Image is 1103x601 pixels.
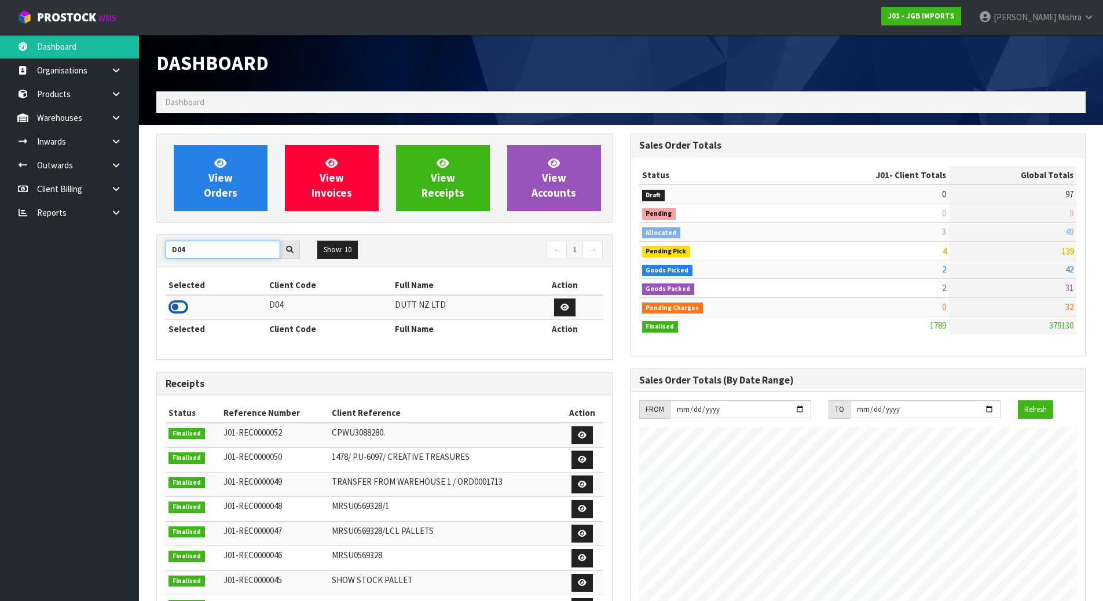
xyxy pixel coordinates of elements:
[639,166,785,185] th: Status
[166,276,266,294] th: Selected
[1065,226,1073,237] span: 49
[507,145,601,211] a: ViewAccounts
[949,166,1076,185] th: Global Totals
[1065,282,1073,293] span: 31
[266,320,392,338] th: Client Code
[642,265,693,276] span: Goods Picked
[642,208,676,220] span: Pending
[223,476,282,487] span: J01-REC0000049
[329,404,561,422] th: Client Reference
[888,11,955,21] strong: J01 - JGB IMPORTS
[642,321,679,333] span: Finalised
[166,404,221,422] th: Status
[223,427,282,438] span: J01-REC0000052
[168,452,205,464] span: Finalised
[642,246,691,257] span: Pending Pick
[17,10,32,24] img: cube-alt.png
[1065,264,1073,275] span: 42
[642,227,681,239] span: Allocated
[285,145,379,211] a: ViewInvoices
[942,189,946,200] span: 0
[422,156,464,200] span: View Receipts
[332,550,382,561] span: MRSU0569328
[223,525,282,536] span: J01-REC0000047
[223,500,282,511] span: J01-REC0000048
[165,97,204,108] span: Dashboard
[1058,12,1082,23] span: Mishra
[547,241,567,259] a: ←
[566,241,583,259] a: 1
[168,576,205,587] span: Finalised
[332,525,434,536] span: MRSU0569328/LCL PALLETS
[942,245,946,256] span: 4
[332,451,470,462] span: 1478/ PU-6097/ CREATIVE TREASURES
[942,301,946,312] span: 0
[930,320,946,331] span: 1789
[642,303,703,314] span: Pending Charges
[396,145,490,211] a: ViewReceipts
[881,7,961,25] a: J01 - JGB IMPORTS
[168,477,205,489] span: Finalised
[332,574,413,585] span: SHOW STOCK PALLET
[829,400,850,419] div: TO
[561,404,603,422] th: Action
[156,50,269,75] span: Dashboard
[1018,400,1053,419] button: Refresh
[1065,301,1073,312] span: 32
[994,12,1056,23] span: [PERSON_NAME]
[392,295,527,320] td: DUTT NZ LTD
[98,13,116,24] small: WMS
[876,169,889,180] span: J01
[223,451,282,462] span: J01-REC0000050
[223,550,282,561] span: J01-REC0000046
[392,320,527,338] th: Full Name
[266,276,392,294] th: Client Code
[168,551,205,562] span: Finalised
[942,282,946,293] span: 2
[166,241,280,259] input: Search clients
[317,241,358,259] button: Show: 10
[639,375,1077,386] h3: Sales Order Totals (By Date Range)
[168,526,205,538] span: Finalised
[642,283,695,295] span: Goods Packed
[166,378,603,389] h3: Receipts
[166,320,266,338] th: Selected
[168,502,205,513] span: Finalised
[1061,245,1073,256] span: 139
[532,156,576,200] span: View Accounts
[266,295,392,320] td: D04
[37,10,96,25] span: ProStock
[639,400,670,419] div: FROM
[332,500,389,511] span: MRSU0569328/1
[332,476,503,487] span: TRANSFER FROM WAREHOUSE 1 / ORD0001713
[174,145,267,211] a: ViewOrders
[1049,320,1073,331] span: 379130
[527,320,603,338] th: Action
[393,241,603,261] nav: Page navigation
[221,404,329,422] th: Reference Number
[392,276,527,294] th: Full Name
[223,574,282,585] span: J01-REC0000045
[639,140,1077,151] h3: Sales Order Totals
[1069,208,1073,219] span: 9
[942,264,946,275] span: 2
[942,226,946,237] span: 3
[785,166,950,185] th: - Client Totals
[642,190,665,201] span: Draft
[312,156,352,200] span: View Invoices
[942,208,946,219] span: 0
[332,427,385,438] span: CPWU3088280.
[1065,189,1073,200] span: 97
[204,156,237,200] span: View Orders
[582,241,603,259] a: →
[527,276,603,294] th: Action
[168,428,205,440] span: Finalised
